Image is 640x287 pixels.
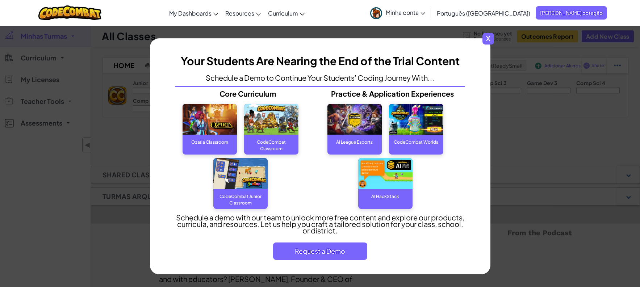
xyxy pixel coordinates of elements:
[222,3,264,23] a: Resources
[320,90,465,97] p: Practice & Application Experiences
[213,158,268,189] img: CodeCombat Junior
[437,9,530,17] span: Português ([GEOGRAPHIC_DATA])
[433,3,534,23] a: Português ([GEOGRAPHIC_DATA])
[386,9,425,16] span: Minha conta
[482,33,494,45] span: x
[169,9,212,17] span: My Dashboards
[175,214,465,234] p: Schedule a demo with our team to unlock more free content and explore our products, curricula, ​a...
[264,3,308,23] a: Curriculum
[268,9,298,17] span: Curriculum
[38,5,102,20] img: CodeCombat logo
[213,189,268,203] div: CodeCombat Junior Classroom
[206,75,434,81] p: Schedule a Demo to Continue Your Students’ Coding Journey With...
[175,90,320,97] p: Core Curriculum
[181,53,460,69] h3: Your Students Are Nearing the End of the Trial Content
[389,135,443,149] div: CodeCombat Worlds
[389,104,443,135] img: CodeCombat World
[244,135,298,149] div: CodeCombat Classroom
[327,104,382,135] img: AI League
[536,6,607,20] a: [PERSON_NAME] cotação
[183,104,237,135] img: Ozaria
[225,9,254,17] span: Resources
[358,158,413,189] img: AI Hackstack
[166,3,222,23] a: My Dashboards
[367,1,429,24] a: Minha conta
[358,189,413,203] div: AI HackStack
[327,135,382,149] div: AI League Esports
[244,104,298,135] img: CodeCombat
[183,135,237,149] div: Ozaria Classroom
[273,242,367,260] button: Request a Demo
[370,7,382,19] img: avatar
